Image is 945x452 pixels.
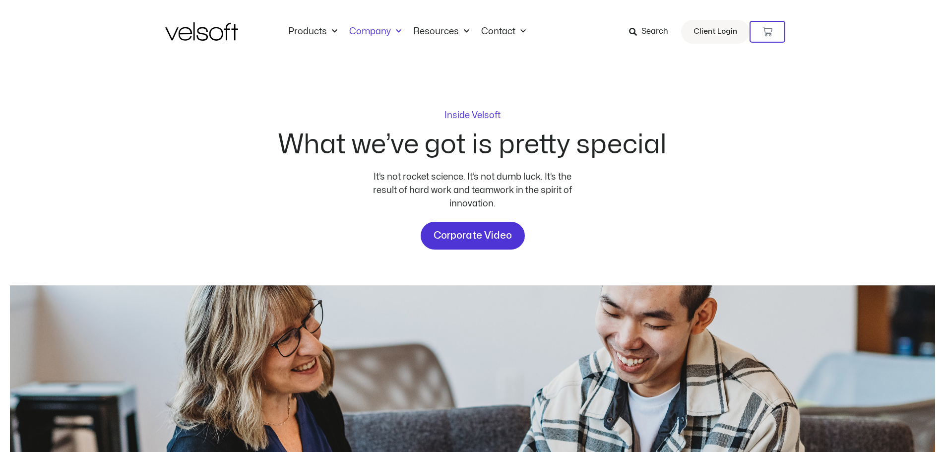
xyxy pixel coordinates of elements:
[278,131,667,158] h2: What we’ve got is pretty special
[475,26,532,37] a: ContactMenu Toggle
[407,26,475,37] a: ResourcesMenu Toggle
[681,20,750,44] a: Client Login
[693,25,737,38] span: Client Login
[434,228,512,244] span: Corporate Video
[629,23,675,40] a: Search
[641,25,668,38] span: Search
[165,22,238,41] img: Velsoft Training Materials
[444,111,501,120] p: Inside Velsoft
[343,26,407,37] a: CompanyMenu Toggle
[282,26,343,37] a: ProductsMenu Toggle
[282,26,532,37] nav: Menu
[421,222,525,250] a: Corporate Video
[369,170,577,210] div: It’s not rocket science. It’s not dumb luck. It’s the result of hard work and teamwork in the spi...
